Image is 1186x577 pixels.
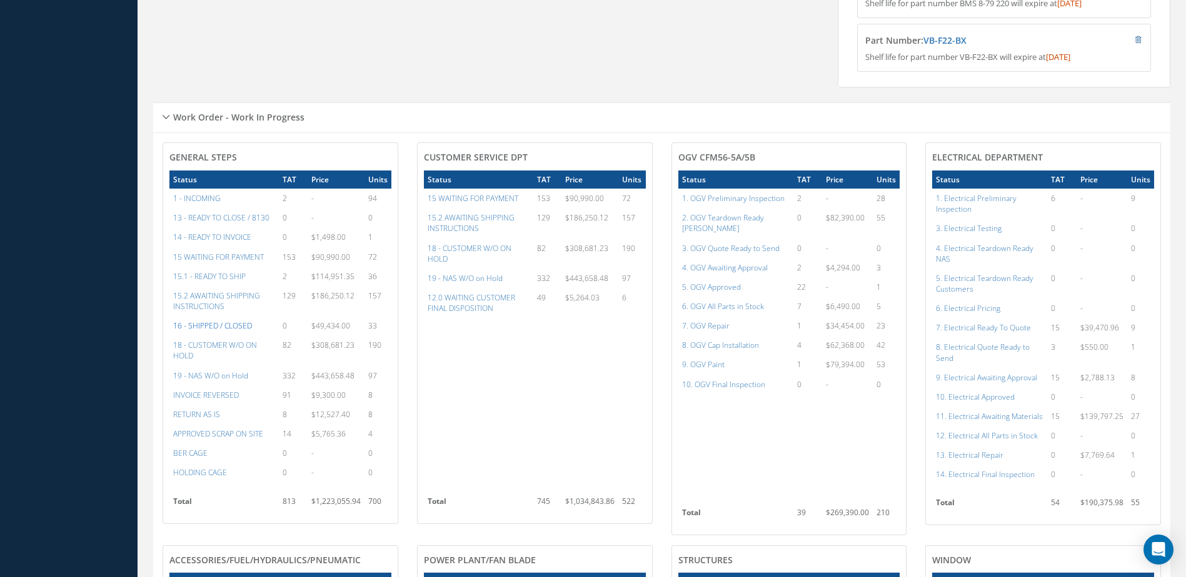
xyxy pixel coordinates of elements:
td: 129 [533,208,561,238]
td: 55 [1127,493,1154,518]
div: Open Intercom Messenger [1143,535,1173,565]
a: 8. Electrical Quote Ready to Send [936,342,1030,363]
th: Units [618,170,645,189]
a: 15 WAITING FOR PAYMENT [428,193,518,204]
a: VB-F22-BX [923,34,967,46]
span: $443,658.48 [311,370,354,381]
a: 14. Electrical Final Inspection [936,469,1035,480]
td: 0 [1047,298,1077,318]
th: Status [678,170,794,189]
td: 6 [618,288,645,318]
th: Price [1077,170,1127,189]
td: 15 [1047,368,1077,387]
a: 15.2 AWAITING SHIPPING INSTRUCTIONS [428,212,515,234]
span: - [1080,392,1083,402]
td: 3 [873,258,900,277]
td: 27 [1127,407,1154,426]
span: $6,490.00 [826,301,860,312]
td: 0 [279,208,307,227]
a: 12. Electrical All Parts in Stock [936,430,1038,441]
td: 0 [1047,465,1077,484]
span: $1,034,843.86 [565,496,615,506]
td: 0 [279,443,307,463]
td: 23 [873,316,900,335]
span: $39,470.96 [1080,322,1119,333]
span: $114,951.35 [311,271,354,282]
td: 8 [1127,368,1154,387]
td: 0 [873,375,900,394]
h4: Accessories/Fuel/Hydraulics/Pneumatic [169,555,391,566]
td: 1 [364,227,391,247]
td: 2 [279,267,307,286]
td: 157 [618,208,645,238]
td: 153 [279,247,307,267]
a: 8. OGV Cap Installation [682,340,759,350]
h4: Window [932,555,1154,566]
td: 8 [364,405,391,424]
a: 5. Electrical Teardown Ready Customers [936,273,1033,294]
td: 1 [1127,337,1154,367]
td: 3 [1047,337,1077,367]
a: 15.2 AWAITING SHIPPING INSTRUCTIONS [173,290,260,312]
td: 39 [793,503,822,528]
td: 1 [793,316,822,335]
span: - [311,193,314,204]
td: 15 [1047,318,1077,337]
a: 1. OGV Preliminary Inspection [682,193,785,204]
td: 2 [279,189,307,208]
th: Units [1127,170,1154,189]
a: 12.0 WAITING CUSTOMER FINAL DISPOSITION [428,292,515,313]
td: 72 [364,247,391,267]
th: Price [308,170,364,189]
a: 16 - SHIPPED / CLOSED [173,320,252,331]
td: 94 [364,189,391,208]
td: 0 [1127,387,1154,407]
th: Status [169,170,279,189]
a: 10. Electrical Approved [936,392,1015,402]
td: 0 [1127,219,1154,238]
th: Total [932,493,1047,518]
td: 82 [279,335,307,365]
td: 745 [533,492,561,517]
th: Price [822,170,873,189]
h4: OGV CFM56-5A/5B [678,152,900,163]
span: $7,769.64 [1080,450,1115,460]
span: $62,368.00 [826,340,865,350]
td: 53 [873,355,900,374]
a: 13 - READY TO CLOSE / 8130 [173,212,269,223]
a: 9. Electrical Awaiting Approval [936,372,1037,383]
span: $269,390.00 [826,507,869,518]
span: - [311,448,314,458]
a: 3. OGV Quote Ready to Send [682,243,780,254]
span: - [1080,223,1083,234]
a: 18 - CUSTOMER W/O ON HOLD [173,340,257,361]
td: 0 [364,463,391,482]
td: 42 [873,335,900,355]
td: 8 [364,385,391,405]
span: $9,300.00 [311,390,346,400]
a: 3. Electrical Testing [936,223,1002,234]
td: 55 [873,208,900,238]
td: 0 [279,316,307,335]
span: - [826,243,828,254]
a: 2. OGV Teardown Ready [PERSON_NAME] [682,212,764,234]
span: $443,658.48 [565,273,608,284]
td: 0 [364,208,391,227]
a: HOLDING CAGE [173,467,227,478]
td: 97 [364,366,391,385]
td: 9 [1127,189,1154,219]
a: INVOICE REVERSED [173,390,239,400]
td: 22 [793,277,822,297]
td: 82 [533,239,561,269]
td: 7 [793,297,822,316]
a: 4. Electrical Teardown Ready NAS [936,243,1033,264]
a: APPROVED SCRAP ON SITE [173,428,263,439]
td: 0 [1047,426,1077,445]
a: 6. Electrical Pricing [936,303,1000,313]
td: 28 [873,189,900,208]
span: - [1080,303,1083,313]
td: 49 [533,288,561,318]
span: - [826,379,828,390]
p: Shelf life for part number VB-F22-BX will expire at [865,51,1142,64]
a: 11. Electrical Awaiting Materials [936,411,1043,422]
